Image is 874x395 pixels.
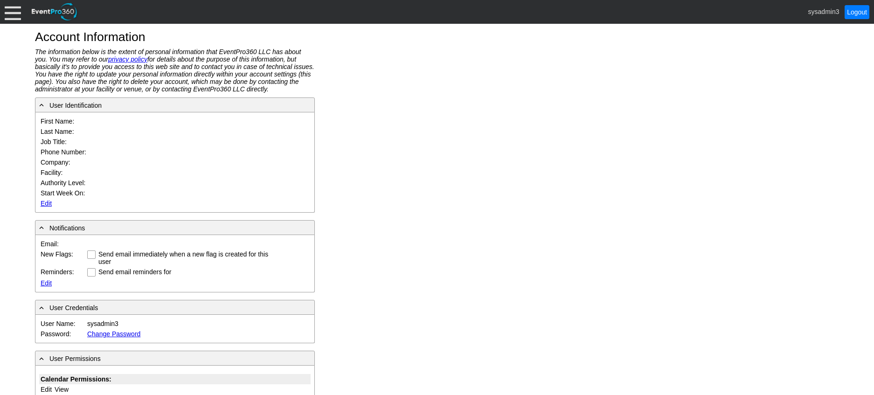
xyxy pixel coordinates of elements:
span: User Identification [49,102,102,109]
td: Authority Level: [39,178,95,188]
td: User Name: [39,319,86,329]
h1: Account Information [35,31,839,43]
td: Job Title: [39,137,95,147]
td: New Flags: [39,249,86,267]
b: Calendar Permissions: [41,375,111,383]
td: Last Name: [39,126,95,137]
td: Password: [39,329,86,339]
a: Change Password [87,330,140,338]
td: Phone Number: [39,147,95,157]
td: Start Week On: [39,188,95,198]
label: Send email reminders for [98,268,173,276]
div: User Identification [37,100,312,110]
div: Notifications [37,222,312,233]
a: Logout [845,5,869,19]
td: Company: [39,157,95,167]
span: User Permissions [49,355,101,362]
label: Send email immediately when a new flag is created for this user [98,250,268,265]
td: View [53,384,70,395]
a: Edit [41,200,52,207]
a: privacy policy [108,55,147,63]
img: EventPro360 [30,1,79,22]
div: User Permissions [37,353,312,363]
span: Notifications [49,224,85,232]
td: Reminders: [39,267,86,278]
td: Edit [39,384,53,395]
td: Email: [39,239,86,249]
td: First Name: [39,116,95,126]
span: sysadmin3 [808,7,839,15]
div: Menu: Click or 'Crtl+M' to toggle menu open/close [5,4,21,20]
a: Edit [41,279,52,287]
div: The information below is the extent of personal information that EventPro360 LLC has about you. Y... [35,48,315,93]
span: User Credentials [49,304,98,312]
td: sysadmin3 [86,319,310,329]
div: User Credentials [37,302,312,312]
td: Facility: [39,167,95,178]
